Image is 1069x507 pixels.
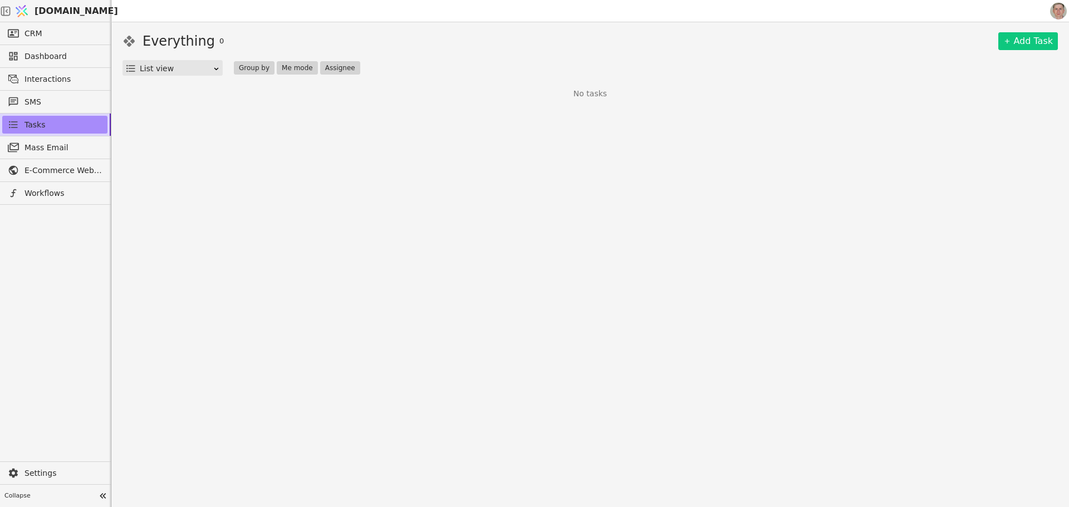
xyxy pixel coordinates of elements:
span: SMS [24,96,102,108]
span: [DOMAIN_NAME] [35,4,118,18]
span: Mass Email [24,142,102,154]
div: List view [140,61,213,76]
span: Dashboard [24,51,102,62]
p: No tasks [573,88,607,100]
span: Collapse [4,491,95,501]
span: Settings [24,467,102,479]
span: Tasks [24,119,46,131]
button: Me mode [277,61,318,75]
img: 1560949290925-CROPPED-IMG_0201-2-.jpg [1050,3,1067,19]
span: 0 [219,36,224,47]
span: Interactions [24,73,102,85]
button: Assignee [320,61,360,75]
span: Workflows [24,188,102,199]
a: Tasks [2,116,107,134]
span: CRM [24,28,42,40]
a: CRM [2,24,107,42]
a: Mass Email [2,139,107,156]
button: Group by [234,61,274,75]
a: Add Task [998,32,1058,50]
a: E-Commerce Web Development at Zona Digital Agency [2,161,107,179]
a: SMS [2,93,107,111]
h1: Everything [143,31,215,51]
a: [DOMAIN_NAME] [11,1,111,22]
a: Interactions [2,70,107,88]
a: Dashboard [2,47,107,65]
a: Workflows [2,184,107,202]
a: Settings [2,464,107,482]
span: E-Commerce Web Development at Zona Digital Agency [24,165,102,176]
img: Logo [13,1,30,22]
